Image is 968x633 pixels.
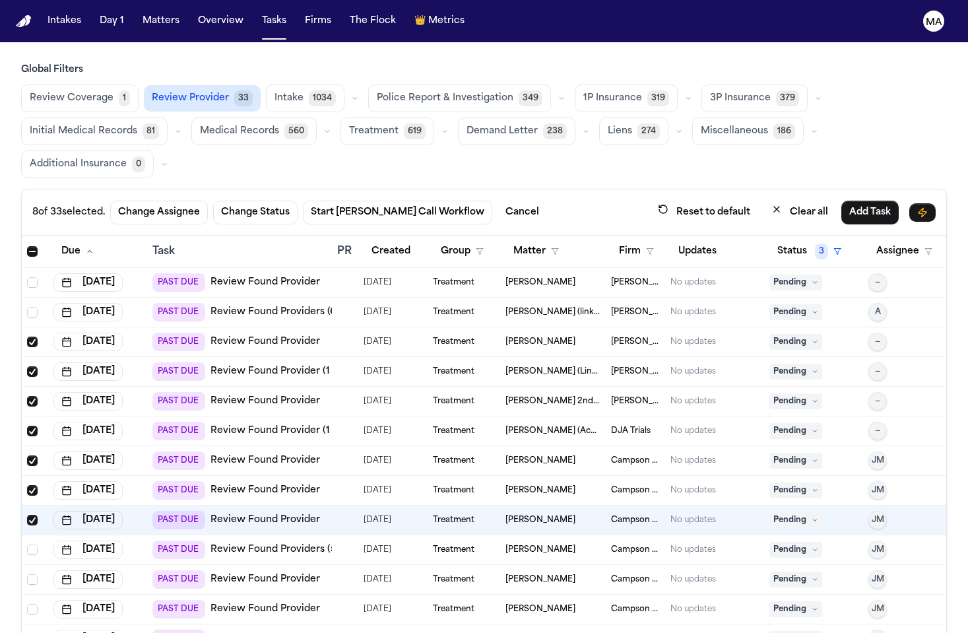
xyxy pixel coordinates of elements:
[414,15,426,28] span: crown
[769,483,822,498] span: Pending
[21,150,154,178] button: Additional Insurance0
[364,511,391,529] span: 8/22/2025, 4:14:11 PM
[868,511,887,529] button: JM
[152,333,205,351] span: PAST DUE
[505,604,575,615] span: Maureen Bongo
[926,18,942,27] text: MA
[433,574,474,585] span: Treatment
[519,90,542,106] span: 349
[611,337,660,347] span: Steele Adams Hosman
[868,600,887,618] button: JM
[599,117,668,145] button: Liens274
[650,200,758,224] button: Reset to default
[433,337,474,347] span: Treatment
[364,240,418,263] button: Created
[344,9,401,33] button: The Flock
[611,604,660,615] span: Campson & Campson
[27,277,38,288] span: Select row
[769,453,822,469] span: Pending
[670,485,716,496] div: No updates
[27,426,38,436] span: Select row
[637,123,660,139] span: 274
[210,395,320,408] a: Review Found Provider
[505,485,575,496] span: Susan White
[433,545,474,555] span: Treatment
[611,455,660,466] span: Campson & Campson
[210,514,320,527] a: Review Found Provider
[32,206,105,219] div: 8 of 33 selected.
[210,543,387,556] a: Review Found Providers (5 to review)
[53,273,123,292] button: [DATE]
[364,451,391,470] span: 8/25/2025, 9:17:52 AM
[42,9,86,33] button: Intakes
[701,84,808,112] button: 3P Insurance379
[670,366,716,377] div: No updates
[213,201,298,224] button: Change Status
[868,422,887,440] button: —
[505,240,567,263] button: Matter
[193,9,249,33] a: Overview
[27,366,38,377] span: Select row
[309,90,336,106] span: 1034
[868,362,887,381] button: —
[433,485,474,496] span: Treatment
[670,396,716,407] div: No updates
[875,396,880,407] span: —
[94,9,129,33] a: Day 1
[872,485,884,496] span: JM
[692,117,804,145] button: Miscellaneous186
[875,426,880,436] span: —
[872,455,884,466] span: JM
[364,392,391,411] span: 8/8/2025, 4:17:28 PM
[769,275,822,290] span: Pending
[27,455,38,466] span: Select row
[909,203,936,222] button: Immediate Task
[152,362,205,381] span: PAST DUE
[53,422,123,440] button: [DATE]
[433,396,474,407] span: Treatment
[670,604,716,615] div: No updates
[868,451,887,470] button: JM
[647,90,669,106] span: 319
[152,392,205,411] span: PAST DUE
[611,277,660,288] span: Romanow Law Group
[27,307,38,317] span: Select row
[543,123,567,139] span: 238
[868,481,887,500] button: JM
[53,392,123,411] button: [DATE]
[868,303,887,321] button: A
[769,393,822,409] span: Pending
[210,603,320,616] a: Review Found Provider
[505,574,575,585] span: Chelsie Reid
[53,570,123,589] button: [DATE]
[266,84,344,112] button: Intake1034
[53,451,123,470] button: [DATE]
[868,333,887,351] button: —
[21,84,139,112] button: Review Coverage1
[53,511,123,529] button: [DATE]
[30,92,113,105] span: Review Coverage
[583,92,642,105] span: 1P Insurance
[670,307,716,317] div: No updates
[670,277,716,288] div: No updates
[210,573,320,586] a: Review Found Provider
[505,396,600,407] span: Angelica Latu 2nd Accident (linked to Malissa Latu 2nd Accident)
[773,123,795,139] span: 186
[701,125,768,138] span: Miscellaneous
[210,365,381,378] a: Review Found Provider (1 to review)
[364,481,391,500] span: 8/22/2025, 2:06:23 PM
[30,158,127,171] span: Additional Insurance
[210,454,320,467] a: Review Found Provider
[152,273,205,292] span: PAST DUE
[433,604,474,615] span: Treatment
[433,455,474,466] span: Treatment
[364,273,391,292] span: 8/6/2025, 2:18:12 PM
[152,422,205,440] span: PAST DUE
[670,337,716,347] div: No updates
[53,481,123,500] button: [DATE]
